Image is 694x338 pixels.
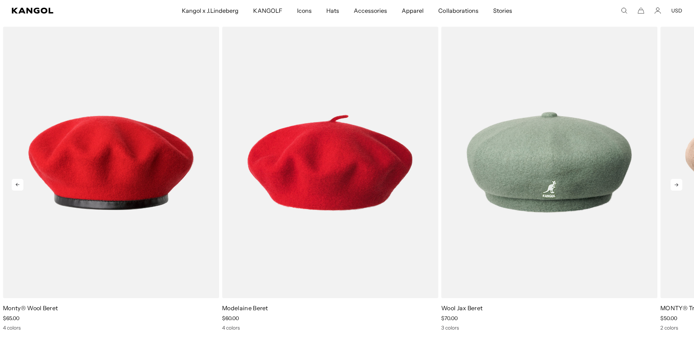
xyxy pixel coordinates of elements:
[12,8,120,14] a: Kangol
[3,324,219,331] div: 4 colors
[222,304,268,312] a: Modelaine Beret
[660,315,677,322] span: $50.00
[222,315,239,322] span: $60.00
[219,27,438,331] div: 7 of 7
[441,324,657,331] div: 3 colors
[3,315,19,322] span: $65.00
[671,7,682,14] button: USD
[222,324,438,331] div: 4 colors
[438,27,657,331] div: 1 of 7
[3,304,58,312] a: Monty® Wool Beret
[441,315,458,322] span: $70.00
[441,27,657,298] img: Wool Jax Beret
[3,27,219,298] img: Monty® Wool Beret
[222,27,438,298] img: Modelaine Beret
[441,304,483,312] a: Wool Jax Beret
[654,7,661,14] a: Account
[621,7,627,14] summary: Search here
[638,7,644,14] button: Cart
